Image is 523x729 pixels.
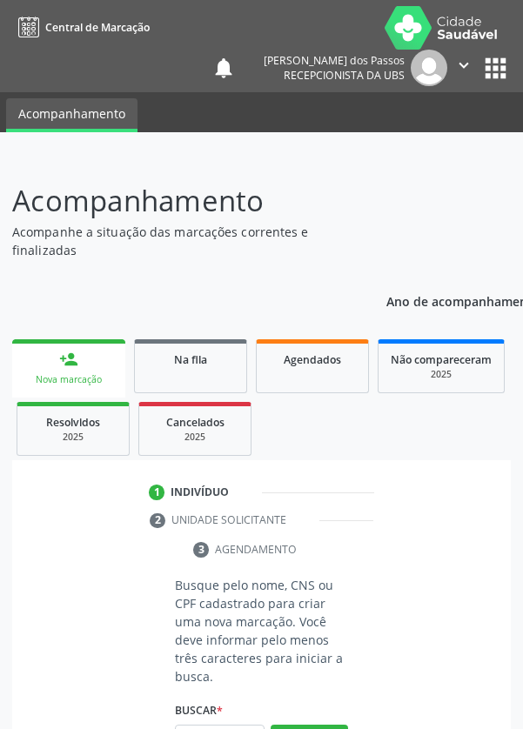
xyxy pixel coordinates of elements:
span: Cancelados [166,415,225,430]
label: Buscar [175,698,223,725]
span: Na fila [174,352,207,367]
div: 2025 [151,431,238,444]
div: [PERSON_NAME] dos Passos [264,53,405,68]
div: 2025 [391,368,492,381]
p: Acompanhamento [12,179,361,223]
span: Não compareceram [391,352,492,367]
button:  [447,50,480,86]
button: apps [480,53,511,84]
a: Acompanhamento [6,98,137,132]
div: 1 [149,485,164,500]
span: Central de Marcação [45,20,150,35]
span: Agendados [284,352,341,367]
p: Acompanhe a situação das marcações correntes e finalizadas [12,223,361,259]
img: img [411,50,447,86]
a: Central de Marcação [12,13,150,42]
div: 2025 [30,431,117,444]
div: Nova marcação [24,373,113,386]
span: Resolvidos [46,415,100,430]
i:  [454,56,473,75]
div: person_add [59,350,78,369]
div: Indivíduo [171,485,229,500]
p: Busque pelo nome, CNS ou CPF cadastrado para criar uma nova marcação. Você deve informar pelo men... [175,576,348,686]
button: notifications [211,56,236,80]
span: Recepcionista da UBS [284,68,405,83]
